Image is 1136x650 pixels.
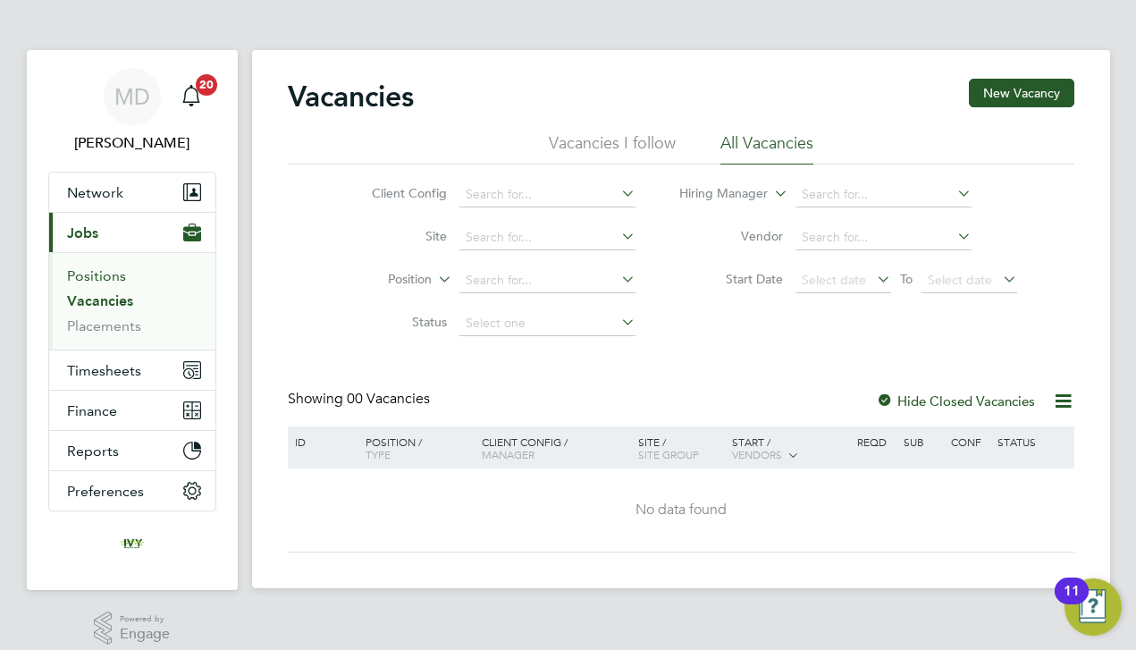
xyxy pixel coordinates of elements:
label: Hide Closed Vacancies [876,393,1035,409]
img: ivyresourcegroup-logo-retina.png [118,529,147,558]
input: Search for... [795,225,972,250]
span: Select date [802,272,866,288]
a: 20 [173,68,209,125]
button: Jobs [49,213,215,252]
button: Network [49,173,215,212]
button: New Vacancy [969,79,1074,107]
label: Vendor [680,228,783,244]
a: Placements [67,317,141,334]
span: Timesheets [67,362,141,379]
input: Select one [459,311,635,336]
button: Timesheets [49,350,215,390]
button: Open Resource Center, 11 new notifications [1064,578,1122,636]
div: ID [290,426,353,457]
span: Manager [482,447,534,461]
div: Conf [947,426,993,457]
div: Client Config / [477,426,634,469]
span: Powered by [120,612,170,627]
label: Position [329,271,432,289]
span: Network [67,184,123,201]
span: Site Group [638,447,699,461]
button: Reports [49,431,215,470]
span: Finance [67,402,117,419]
span: Engage [120,627,170,642]
div: 11 [1064,591,1080,614]
span: Matt Dewhurst [48,132,216,154]
a: Vacancies [67,292,133,309]
li: All Vacancies [720,132,813,165]
nav: Main navigation [27,50,238,590]
input: Search for... [795,182,972,207]
span: Jobs [67,224,98,241]
label: Status [344,314,447,330]
a: Powered byEngage [94,612,170,646]
span: Type [366,447,391,461]
a: Go to home page [48,529,216,558]
li: Vacancies I follow [549,132,676,165]
span: To [895,267,918,291]
input: Search for... [459,182,635,207]
span: Vendors [732,447,782,461]
a: Positions [67,267,126,284]
span: Select date [928,272,992,288]
div: Status [993,426,1071,457]
div: Showing [288,390,433,409]
div: Start / [728,426,853,471]
div: Sub [899,426,946,457]
label: Client Config [344,185,447,201]
div: Jobs [49,252,215,350]
button: Preferences [49,471,215,511]
span: MD [114,85,150,108]
label: Hiring Manager [665,185,768,203]
div: Reqd [853,426,899,457]
span: Reports [67,443,119,460]
div: No data found [290,501,1072,519]
span: 00 Vacancies [347,390,430,408]
span: Preferences [67,483,144,500]
h2: Vacancies [288,79,414,114]
span: 20 [196,74,217,96]
div: Site / [634,426,728,469]
label: Start Date [680,271,783,287]
input: Search for... [459,268,635,293]
button: Finance [49,391,215,430]
div: Position / [352,426,477,469]
input: Search for... [459,225,635,250]
a: MD[PERSON_NAME] [48,68,216,154]
label: Site [344,228,447,244]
